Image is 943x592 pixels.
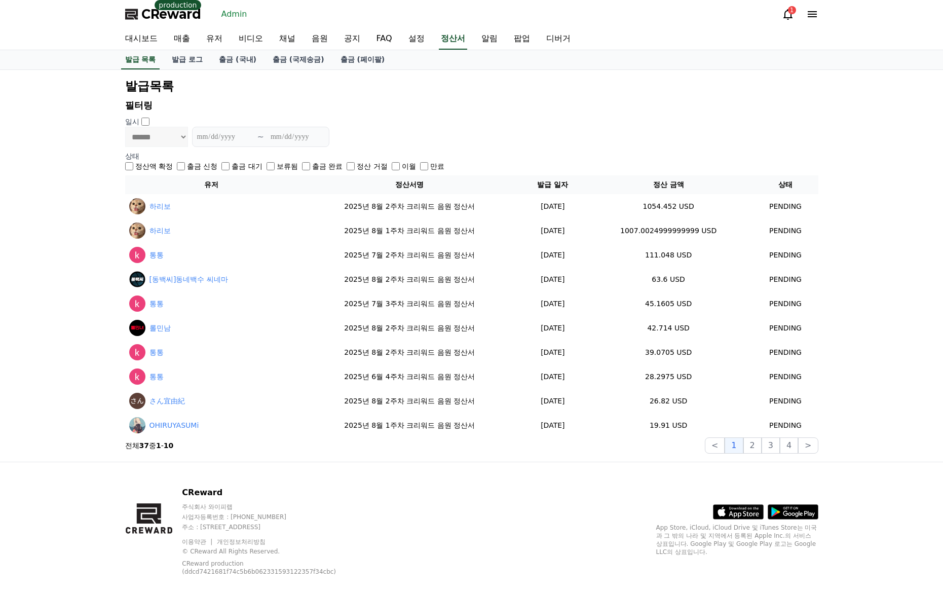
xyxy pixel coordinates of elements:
p: 상태 [125,151,818,161]
td: 2025년 7월 3주차 크리워드 음원 정산서 [297,291,521,316]
label: 이월 [402,161,416,171]
td: 2025년 8월 1주차 크리워드 음원 정산서 [297,218,521,243]
td: 26.82 USD [584,389,753,413]
img: 하리보 [129,198,145,214]
h2: 발급목록 [125,78,818,94]
a: 통통 [149,250,164,261]
a: 정산서 [439,28,467,50]
td: PENDING [752,194,818,218]
img: 통통 [129,344,145,360]
td: PENDING [752,364,818,389]
a: [동백씨]동네백수 씨네마 [149,274,228,285]
span: Home [26,337,44,345]
td: [DATE] [521,364,584,389]
td: [DATE] [521,389,584,413]
a: 매출 [166,28,198,50]
td: 2025년 8월 2주차 크리워드 음원 정산서 [297,267,521,291]
label: 정산액 확정 [135,161,173,171]
a: 대시보드 [117,28,166,50]
td: 63.6 USD [584,267,753,291]
td: [DATE] [521,291,584,316]
td: 2025년 8월 2주차 크리워드 음원 정산서 [297,340,521,364]
label: 출금 완료 [312,161,343,171]
div: 1 [788,6,796,14]
p: © CReward All Rights Reserved. [182,547,360,556]
p: 전체 중 - [125,440,174,451]
a: Settings [131,321,195,347]
a: 발급 목록 [121,50,160,69]
td: 2025년 8월 2주차 크리워드 음원 정산서 [297,194,521,218]
button: 2 [743,437,762,454]
p: CReward [182,487,360,499]
p: CReward production (ddcd7421681f74c5b6b062331593122357f34cbc) [182,560,344,576]
a: 채널 [271,28,304,50]
a: 출금 (국내) [211,50,265,69]
th: 발급 일자 [521,175,584,194]
a: CReward [125,6,201,22]
button: > [798,437,818,454]
a: 공지 [336,28,368,50]
a: 설정 [400,28,433,50]
span: Messages [84,337,114,345]
td: 42.714 USD [584,316,753,340]
strong: 37 [139,441,149,450]
th: 정산 금액 [584,175,753,194]
a: 하리보 [149,201,171,212]
label: 정산 거절 [357,161,387,171]
button: 1 [725,437,743,454]
a: 이용약관 [182,538,214,545]
img: 통통 [129,295,145,312]
p: 일시 [125,117,139,127]
label: 출금 신청 [187,161,217,171]
p: 주식회사 와이피랩 [182,503,360,511]
a: 출금 (국제송금) [265,50,332,69]
a: 출금 (페이팔) [332,50,393,69]
a: FAQ [368,28,400,50]
p: 주소 : [STREET_ADDRESS] [182,523,360,531]
a: 통통 [149,372,164,382]
a: 통통 [149,347,164,358]
a: 디버거 [538,28,579,50]
label: 보류됨 [277,161,298,171]
img: 통통 [129,247,145,263]
td: PENDING [752,340,818,364]
img: [동백씨]동네백수 씨네마 [129,271,145,287]
a: 개인정보처리방침 [217,538,266,545]
a: 롤민남 [149,323,171,334]
td: [DATE] [521,218,584,243]
th: 정산서명 [297,175,521,194]
p: App Store, iCloud, iCloud Drive 및 iTunes Store는 미국과 그 밖의 나라 및 지역에서 등록된 Apple Inc.의 서비스 상표입니다. Goo... [656,524,818,556]
p: 필터링 [125,98,818,113]
a: OHIRUYASUMi [149,420,199,431]
td: 2025년 8월 2주차 크리워드 음원 정산서 [297,389,521,413]
a: Messages [67,321,131,347]
td: [DATE] [521,194,584,218]
td: [DATE] [521,316,584,340]
td: [DATE] [521,413,584,437]
label: 만료 [430,161,444,171]
a: 팝업 [506,28,538,50]
button: 3 [762,437,780,454]
a: 하리보 [149,226,171,236]
span: CReward [141,6,201,22]
td: PENDING [752,267,818,291]
td: 2025년 6월 4주차 크리워드 음원 정산서 [297,364,521,389]
span: Settings [150,337,175,345]
td: [DATE] [521,243,584,267]
td: 2025년 8월 2주차 크리워드 음원 정산서 [297,316,521,340]
img: さん宜由紀 [129,393,145,409]
img: 하리보 [129,223,145,239]
a: 발급 로그 [164,50,211,69]
strong: 1 [156,441,161,450]
strong: 10 [164,441,173,450]
img: 통통 [129,368,145,385]
a: さん宜由紀 [149,396,185,406]
a: 유저 [198,28,231,50]
p: 사업자등록번호 : [PHONE_NUMBER] [182,513,360,521]
p: ~ [257,131,264,143]
label: 출금 대기 [232,161,262,171]
th: 상태 [752,175,818,194]
td: PENDING [752,413,818,437]
td: PENDING [752,316,818,340]
a: 비디오 [231,28,271,50]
